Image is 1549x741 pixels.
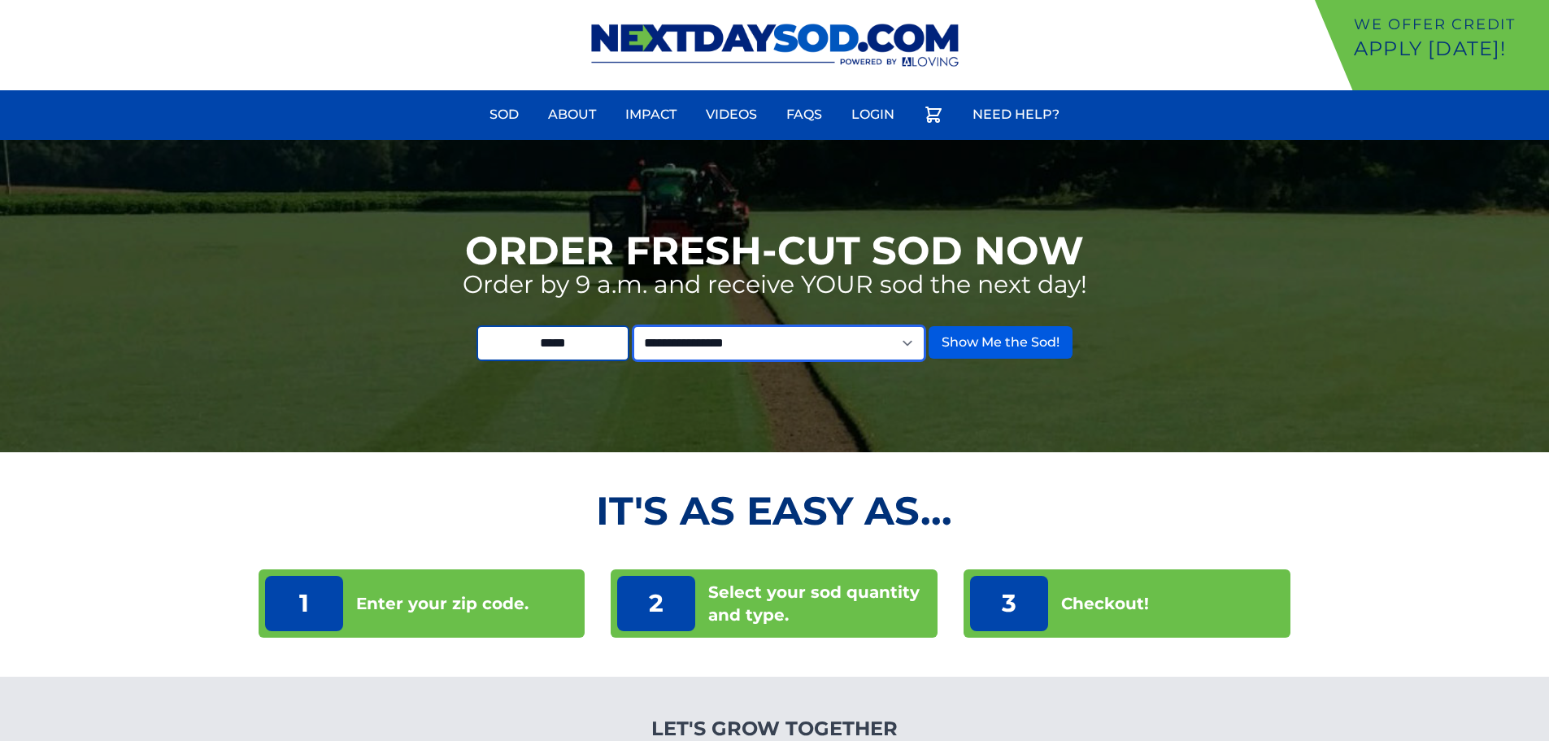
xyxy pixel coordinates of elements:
a: About [538,95,606,134]
p: Apply [DATE]! [1354,36,1542,62]
a: FAQs [777,95,832,134]
button: Show Me the Sod! [929,326,1073,359]
p: We offer Credit [1354,13,1542,36]
h2: It's as Easy As... [259,491,1291,530]
p: Checkout! [1061,592,1149,615]
p: Enter your zip code. [356,592,529,615]
a: Videos [696,95,767,134]
a: Login [842,95,904,134]
a: Sod [480,95,529,134]
h1: Order Fresh-Cut Sod Now [465,231,1084,270]
p: 3 [970,576,1048,631]
a: Impact [616,95,686,134]
a: Need Help? [963,95,1069,134]
p: Order by 9 a.m. and receive YOUR sod the next day! [463,270,1087,299]
p: 2 [617,576,695,631]
p: 1 [265,576,343,631]
p: Select your sod quantity and type. [708,581,931,626]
